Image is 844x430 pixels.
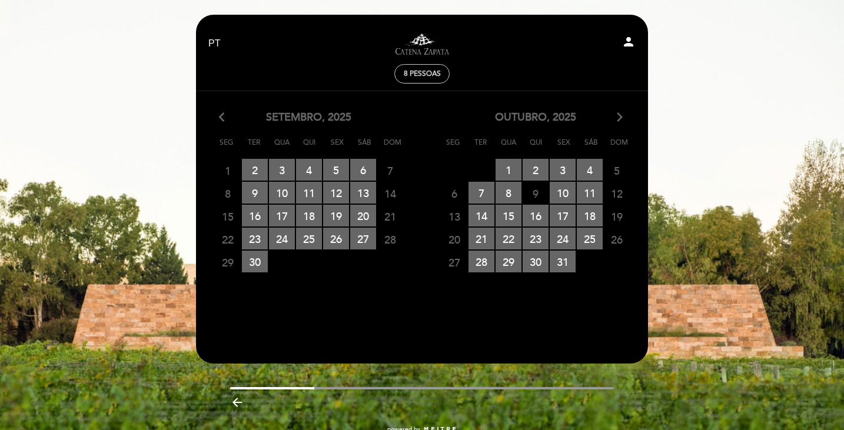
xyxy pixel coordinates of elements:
[441,182,467,204] span: 6
[441,228,467,250] span: 20
[296,228,322,249] span: 25
[296,205,322,226] span: 18
[219,110,230,125] i: arrow_back_ios
[350,159,376,181] span: 6
[550,251,576,272] span: 31
[550,159,576,181] span: 3
[296,182,322,204] span: 11
[353,136,377,158] span: Sáb
[350,182,376,204] span: 13
[350,205,376,226] span: 20
[377,205,403,227] span: 21
[323,159,349,181] span: 5
[269,228,295,249] span: 24
[523,228,549,249] span: 23
[266,110,351,125] span: setembro, 2025
[441,205,467,227] span: 13
[523,182,549,204] span: 9
[242,182,268,204] span: 9
[377,228,403,250] span: 28
[523,251,549,272] span: 30
[468,228,494,249] span: 21
[550,205,576,226] span: 17
[441,136,465,158] span: Seg
[215,136,238,158] span: Seg
[497,136,520,158] span: Qua
[577,159,603,181] span: 4
[468,205,494,226] span: 14
[215,228,241,250] span: 22
[468,182,494,204] span: 7
[296,159,322,181] span: 4
[496,251,521,272] span: 29
[604,159,630,181] span: 5
[323,182,349,204] span: 12
[523,205,549,226] span: 16
[404,69,441,78] span: 8 pessoas
[622,35,636,49] i: person
[495,110,576,125] span: outubro, 2025
[325,136,349,158] span: Sex
[523,159,549,181] span: 2
[550,228,576,249] span: 24
[242,228,268,249] span: 23
[496,228,521,249] span: 22
[381,136,404,158] span: Dom
[552,136,576,158] span: Sex
[215,182,241,204] span: 8
[242,251,268,272] span: 30
[298,136,321,158] span: Qui
[604,205,630,227] span: 19
[377,159,403,181] span: 7
[350,228,376,249] span: 27
[577,228,603,249] span: 25
[215,159,241,181] span: 1
[242,205,268,226] span: 16
[604,182,630,204] span: 12
[577,182,603,204] span: 11
[242,136,266,158] span: Ter
[496,182,521,204] span: 8
[496,205,521,226] span: 15
[215,205,241,227] span: 15
[550,182,576,204] span: 10
[230,395,244,409] i: arrow_backward
[614,110,625,125] i: arrow_forward_ios
[323,205,349,226] span: 19
[323,228,349,249] span: 26
[524,136,548,158] span: Qui
[377,182,403,204] span: 14
[604,228,630,250] span: 26
[348,28,496,60] a: Visitas y degustaciones en La Pirámide
[242,159,268,181] span: 2
[607,136,631,158] span: Dom
[496,159,521,181] span: 1
[269,205,295,226] span: 17
[580,136,603,158] span: Sáb
[270,136,294,158] span: Qua
[215,251,241,273] span: 29
[269,182,295,204] span: 10
[469,136,493,158] span: Ter
[269,159,295,181] span: 3
[622,35,636,53] button: person
[468,251,494,272] span: 28
[577,205,603,226] span: 18
[441,251,467,273] span: 27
